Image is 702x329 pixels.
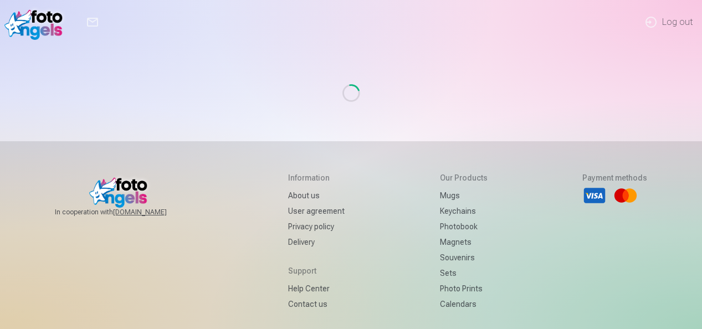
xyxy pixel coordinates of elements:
a: Delivery [288,234,345,250]
h5: Payment methods [582,172,647,183]
h5: Support [288,265,345,276]
a: Magnets [440,234,488,250]
a: Souvenirs [440,250,488,265]
a: Calendars [440,296,488,312]
a: Help Center [288,281,345,296]
h5: Our products [440,172,488,183]
a: Photobook [440,219,488,234]
h5: Information [288,172,345,183]
a: User agreement [288,203,345,219]
a: Sets [440,265,488,281]
a: Mugs [440,188,488,203]
img: /fa1 [4,4,68,40]
a: Keychains [440,203,488,219]
a: About us [288,188,345,203]
a: Contact us [288,296,345,312]
a: Privacy policy [288,219,345,234]
a: [DOMAIN_NAME] [113,208,193,217]
li: Visa [582,183,607,208]
a: Photo prints [440,281,488,296]
li: Mastercard [613,183,638,208]
span: In cooperation with [55,208,193,217]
